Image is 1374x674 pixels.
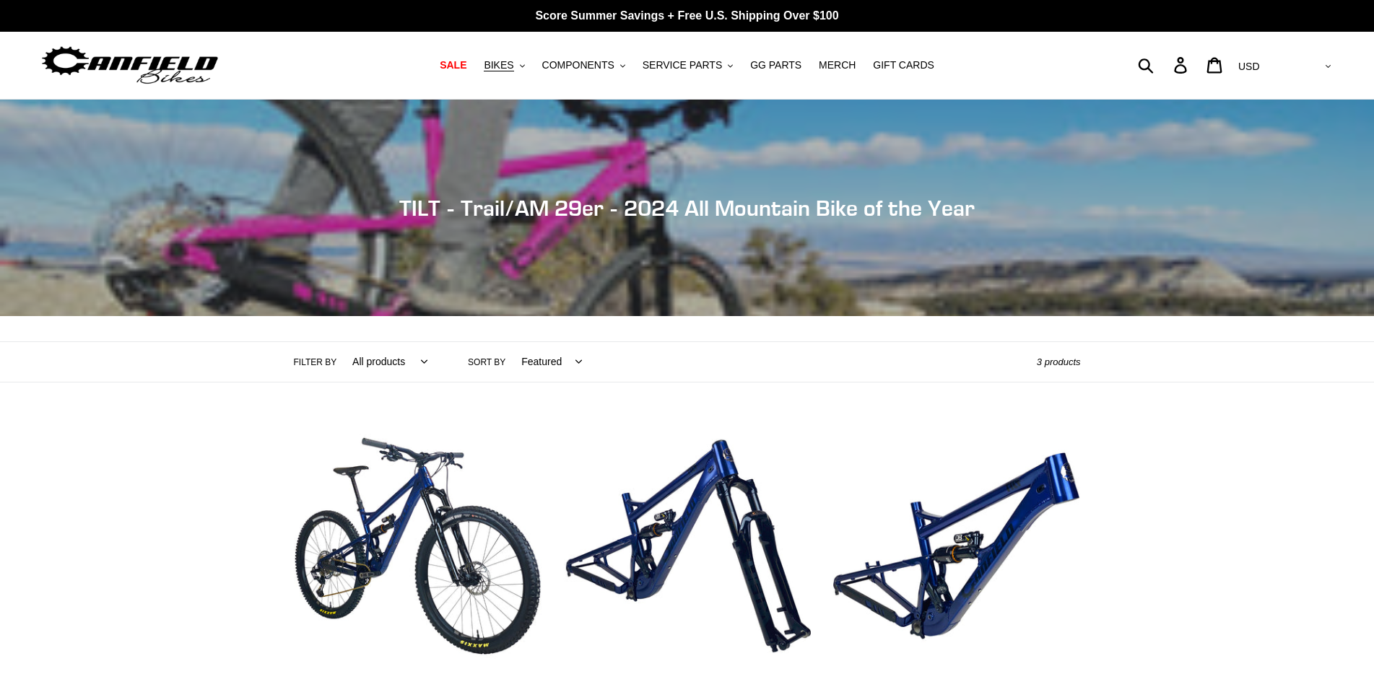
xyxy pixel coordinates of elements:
[873,59,934,71] span: GIFT CARDS
[643,59,722,71] span: SERVICE PARTS
[866,56,942,75] a: GIFT CARDS
[468,356,505,369] label: Sort by
[743,56,809,75] a: GG PARTS
[635,56,740,75] button: SERVICE PARTS
[819,59,856,71] span: MERCH
[1146,49,1183,81] input: Search
[399,195,975,221] span: TILT - Trail/AM 29er - 2024 All Mountain Bike of the Year
[484,59,513,71] span: BIKES
[440,59,466,71] span: SALE
[477,56,531,75] button: BIKES
[535,56,632,75] button: COMPONENTS
[1037,356,1081,367] span: 3 products
[432,56,474,75] a: SALE
[812,56,863,75] a: MERCH
[542,59,614,71] span: COMPONENTS
[750,59,801,71] span: GG PARTS
[294,356,337,369] label: Filter by
[40,43,220,88] img: Canfield Bikes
